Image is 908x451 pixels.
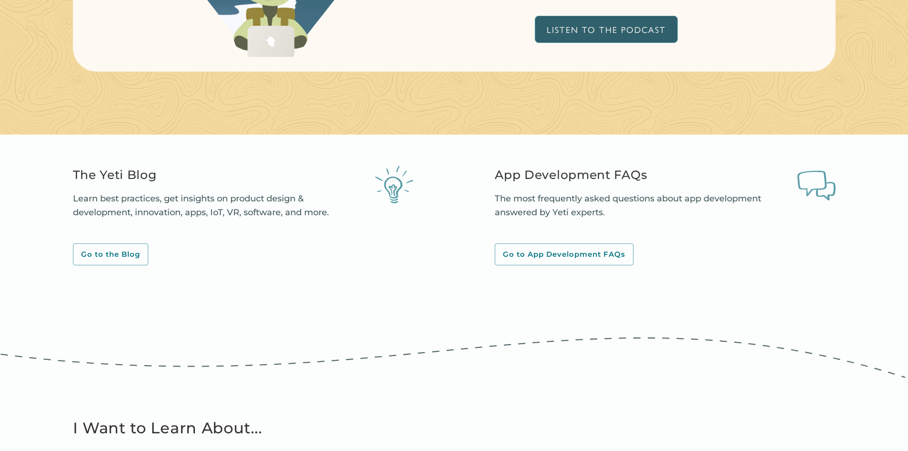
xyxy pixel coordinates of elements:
[547,24,666,35] div: Listen To The Podcast
[535,16,678,43] a: Listen To The Podcast
[495,192,786,220] p: The most frequently asked questions about app development answered by Yeti experts.
[73,243,148,265] a: Go to the Blog
[495,165,786,184] h2: App Development FAQs
[73,165,365,184] h2: The Yeti Blog
[81,250,140,259] div: Go to the Blog
[375,165,413,203] img: lightbulb illustration
[495,243,633,265] a: Go to App Development FAQs
[73,416,836,440] h2: I Want to Learn About...
[503,250,625,259] div: Go to App Development FAQs
[797,165,836,203] img: Q&A speech bubbles illustration
[73,192,365,220] p: Learn best practices, get insights on product design & development, innovation, apps, IoT, VR, so...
